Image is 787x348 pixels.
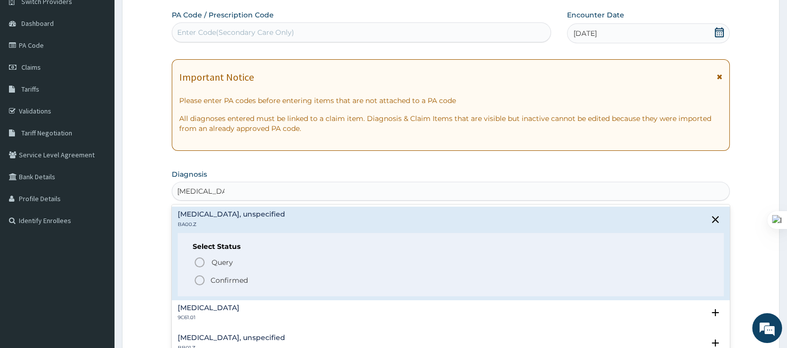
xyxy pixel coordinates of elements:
[21,19,54,28] span: Dashboard
[194,256,206,268] i: status option query
[179,96,722,106] p: Please enter PA codes before entering items that are not attached to a PA code
[567,10,624,20] label: Encounter Date
[178,211,285,218] h4: [MEDICAL_DATA], unspecified
[163,5,187,29] div: Minimize live chat window
[177,27,294,37] div: Enter Code(Secondary Care Only)
[709,214,721,226] i: close select status
[179,114,722,133] p: All diagnoses entered must be linked to a claim item. Diagnosis & Claim Items that are visible bu...
[211,275,248,285] p: Confirmed
[573,28,597,38] span: [DATE]
[178,221,285,228] p: BA00.Z
[212,257,233,267] span: Query
[172,10,274,20] label: PA Code / Prescription Code
[21,63,41,72] span: Claims
[179,72,254,83] h1: Important Notice
[709,307,721,319] i: open select status
[58,108,137,209] span: We're online!
[52,56,167,69] div: Chat with us now
[178,304,239,312] h4: [MEDICAL_DATA]
[193,243,709,250] h6: Select Status
[178,314,239,321] p: 9C61.01
[172,169,207,179] label: Diagnosis
[21,128,72,137] span: Tariff Negotiation
[21,85,39,94] span: Tariffs
[194,274,206,286] i: status option filled
[5,237,190,272] textarea: Type your message and hit 'Enter'
[18,50,40,75] img: d_794563401_company_1708531726252_794563401
[178,334,285,342] h4: [MEDICAL_DATA], unspecified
